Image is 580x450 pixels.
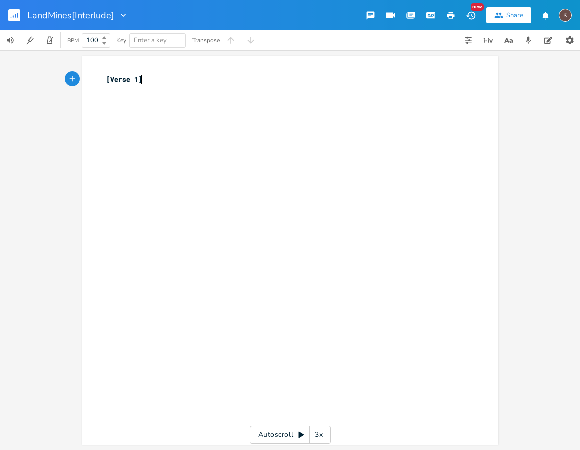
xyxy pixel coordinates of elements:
[116,37,126,43] div: Key
[250,426,331,444] div: Autoscroll
[106,75,142,84] span: [Verse 1]
[559,9,572,22] div: Kat Jo
[134,36,167,45] span: Enter a key
[192,37,220,43] div: Transpose
[310,426,328,444] div: 3x
[559,4,572,27] button: K
[471,3,484,11] div: New
[27,11,114,20] span: LandMines[Interlude]
[506,11,523,20] div: Share
[461,6,481,24] button: New
[67,38,79,43] div: BPM
[486,7,531,23] button: Share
